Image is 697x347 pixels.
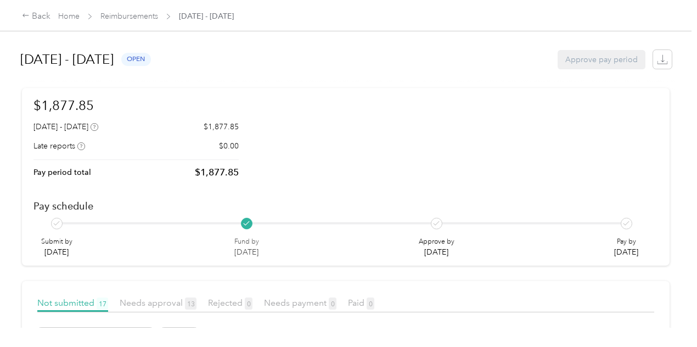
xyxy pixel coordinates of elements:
span: 13 [185,298,196,310]
p: $0.00 [219,140,239,152]
p: Submit by [41,237,72,247]
p: Approve by [419,237,454,247]
span: open [121,53,151,65]
h1: $1,877.85 [33,96,239,115]
span: Paid [348,298,374,308]
span: 0 [329,298,336,310]
span: 0 [367,298,374,310]
span: Not submitted [37,298,108,308]
a: Home [58,12,80,21]
p: [DATE] [419,246,454,258]
h2: Pay schedule [33,200,658,212]
p: [DATE] [614,246,638,258]
p: Pay by [614,237,638,247]
span: Needs approval [120,298,196,308]
p: $1,877.85 [195,166,239,179]
span: [DATE] - [DATE] [179,10,234,22]
span: Needs payment [264,298,336,308]
p: [DATE] [234,246,259,258]
p: Pay period total [33,167,91,178]
span: 0 [245,298,252,310]
div: [DATE] - [DATE] [33,121,98,133]
div: Late reports [33,140,85,152]
p: Fund by [234,237,259,247]
h1: [DATE] - [DATE] [20,46,114,73]
p: $1,877.85 [204,121,239,133]
span: Rejected [208,298,252,308]
div: Back [22,10,50,23]
p: [DATE] [41,246,72,258]
span: 17 [97,298,108,310]
iframe: Everlance-gr Chat Button Frame [636,285,697,347]
a: Reimbursements [100,12,158,21]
